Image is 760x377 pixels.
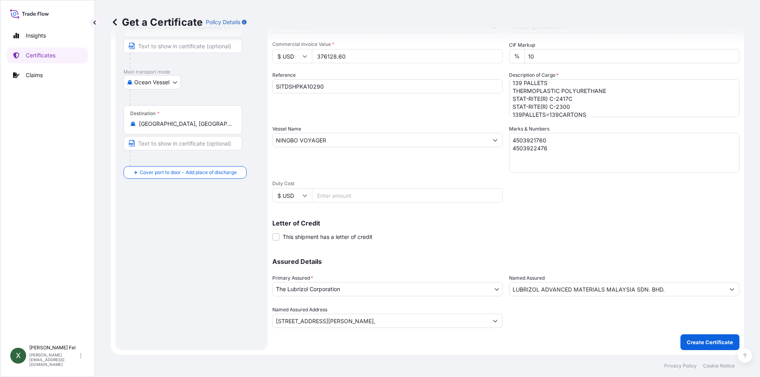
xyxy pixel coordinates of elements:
[509,41,535,49] label: CIF Markup
[139,120,232,128] input: Destination
[509,71,559,79] label: Description of Cargo
[273,133,488,147] input: Type to search vessel name or IMO
[272,258,739,265] p: Assured Details
[273,314,488,328] input: Named Assured Address
[29,345,78,351] p: [PERSON_NAME] Fei
[664,363,697,369] a: Privacy Policy
[130,110,160,117] div: Destination
[123,69,260,75] p: Main transport mode
[272,125,301,133] label: Vessel Name
[140,169,237,176] span: Cover port to door - Add place of discharge
[312,49,503,63] input: Enter amount
[524,49,739,63] input: Enter percentage between 0 and 24%
[26,51,55,59] p: Certificates
[29,352,78,367] p: [PERSON_NAME][EMAIL_ADDRESS][DOMAIN_NAME]
[509,274,545,282] label: Named Assured
[272,180,503,187] span: Duty Cost
[272,41,503,47] span: Commercial Invoice Value
[283,233,372,241] span: This shipment has a letter of credit
[509,49,524,63] div: %
[123,75,181,89] button: Select transport
[7,28,88,44] a: Insights
[272,282,503,296] button: The Lubrizol Corporation
[7,67,88,83] a: Claims
[703,363,735,369] a: Cookie Notice
[272,71,296,79] label: Reference
[488,314,502,328] button: Show suggestions
[725,282,739,296] button: Show suggestions
[123,166,247,179] button: Cover port to door - Add place of discharge
[509,282,725,296] input: Assured Name
[680,334,739,350] button: Create Certificate
[111,16,203,28] p: Get a Certificate
[134,78,169,86] span: Ocean Vessel
[687,338,733,346] p: Create Certificate
[272,220,739,226] p: Letter of Credit
[7,47,88,63] a: Certificates
[276,285,340,293] span: The Lubrizol Corporation
[26,32,46,40] p: Insights
[123,136,242,150] input: Text to appear on certificate
[272,306,327,314] label: Named Assured Address
[488,133,502,147] button: Show suggestions
[272,79,503,93] input: Enter booking reference
[509,125,549,133] label: Marks & Numbers
[16,352,21,360] span: X
[123,39,242,53] input: Text to appear on certificate
[26,71,43,79] p: Claims
[312,188,503,203] input: Enter amount
[206,18,240,26] p: Policy Details
[272,274,313,282] span: Primary Assured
